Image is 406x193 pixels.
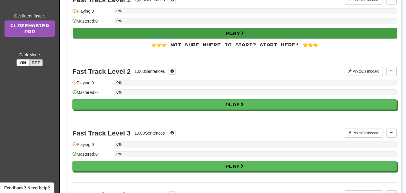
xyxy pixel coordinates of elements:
[5,52,55,58] div: Dark Mode
[73,28,397,38] button: Play
[72,80,111,90] div: Playing: 0
[17,59,30,66] button: On
[72,42,397,48] div: 👉👉👉 Not sure where to start? Start here! 👈👈👈
[72,18,111,28] div: Mastered: 0
[134,130,165,136] div: 1,000 Sentences
[72,8,111,18] div: Playing: 0
[4,185,50,191] span: Open feedback widget
[72,151,111,161] div: Mastered: 0
[72,68,131,75] div: Fast Track Level 2
[72,142,111,151] div: Playing: 0
[134,68,165,74] div: 1,000 Sentences
[29,59,43,66] button: Off
[5,20,55,37] a: ClozemasterPro
[5,13,55,19] div: Get fluent faster.
[72,129,131,137] div: Fast Track Level 3
[72,161,397,171] button: Play
[72,99,397,110] button: Play
[345,67,383,76] button: Pin toDashboard
[345,129,383,138] button: Pin toDashboard
[72,89,111,99] div: Mastered: 0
